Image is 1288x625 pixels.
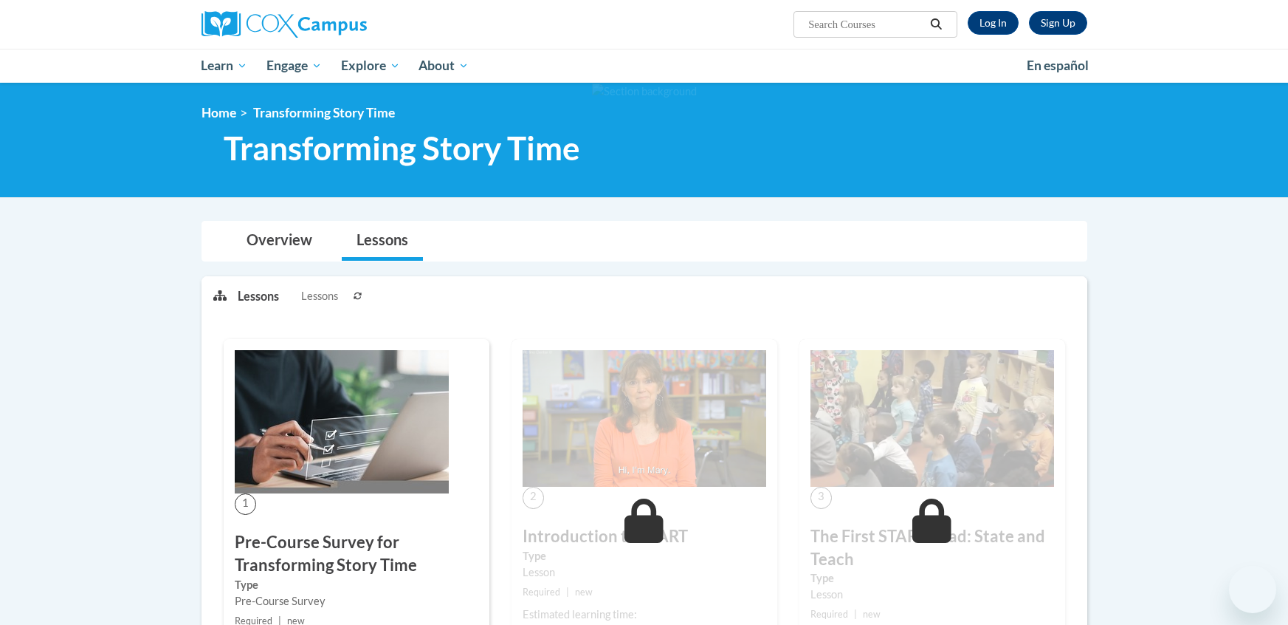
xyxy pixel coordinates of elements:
[523,607,766,623] div: Estimated learning time:
[331,49,410,83] a: Explore
[301,288,338,304] span: Lessons
[257,49,331,83] a: Engage
[810,350,1054,488] img: Course Image
[523,587,560,598] span: Required
[863,609,881,620] span: new
[810,587,1054,603] div: Lesson
[1027,58,1089,73] span: En español
[342,222,423,261] a: Lessons
[179,49,1109,83] div: Main menu
[854,609,857,620] span: |
[235,350,449,493] img: Course Image
[807,16,925,33] input: Search Courses
[1017,50,1098,81] a: En español
[566,587,569,598] span: |
[224,129,580,168] span: Transforming Story Time
[235,493,256,515] span: 1
[232,222,327,261] a: Overview
[523,350,766,488] img: Course Image
[235,531,478,577] h3: Pre-Course Survey for Transforming Story Time
[810,570,1054,587] label: Type
[202,11,367,38] img: Cox Campus
[419,57,469,75] span: About
[235,577,478,593] label: Type
[592,83,697,100] img: Section background
[810,487,832,508] span: 3
[409,49,478,83] a: About
[201,57,247,75] span: Learn
[1029,11,1087,35] a: Register
[968,11,1019,35] a: Log In
[575,587,593,598] span: new
[523,525,766,548] h3: Introduction to START
[192,49,258,83] a: Learn
[253,105,395,120] span: Transforming Story Time
[1229,566,1276,613] iframe: Button to launch messaging window, conversation in progress
[523,548,766,564] label: Type
[202,105,236,120] a: Home
[925,16,947,33] button: Search
[238,288,279,304] p: Lessons
[523,564,766,581] div: Lesson
[810,525,1054,571] h3: The First START Read: State and Teach
[202,11,482,38] a: Cox Campus
[810,609,848,620] span: Required
[235,593,478,609] div: Pre-Course Survey
[341,57,400,75] span: Explore
[523,487,544,508] span: 2
[266,57,322,75] span: Engage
